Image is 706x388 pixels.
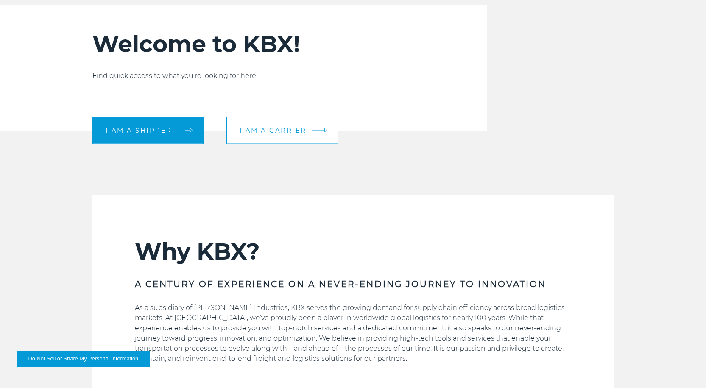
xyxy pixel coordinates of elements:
[226,117,338,144] a: I am a carrier arrow arrow
[92,71,410,81] p: Find quick access to what you're looking for here.
[324,128,327,133] img: arrow
[135,278,572,290] h3: A CENTURY OF EXPERIENCE ON A NEVER-ENDING JOURNEY TO INNOVATION
[17,351,150,367] button: Do Not Sell or Share My Personal Information
[92,30,410,58] h2: Welcome to KBX!
[92,117,204,144] a: I am a shipper arrow arrow
[240,127,307,134] span: I am a carrier
[106,127,172,134] span: I am a shipper
[135,237,572,265] h2: Why KBX?
[135,303,572,364] p: As a subsidiary of [PERSON_NAME] Industries, KBX serves the growing demand for supply chain effic...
